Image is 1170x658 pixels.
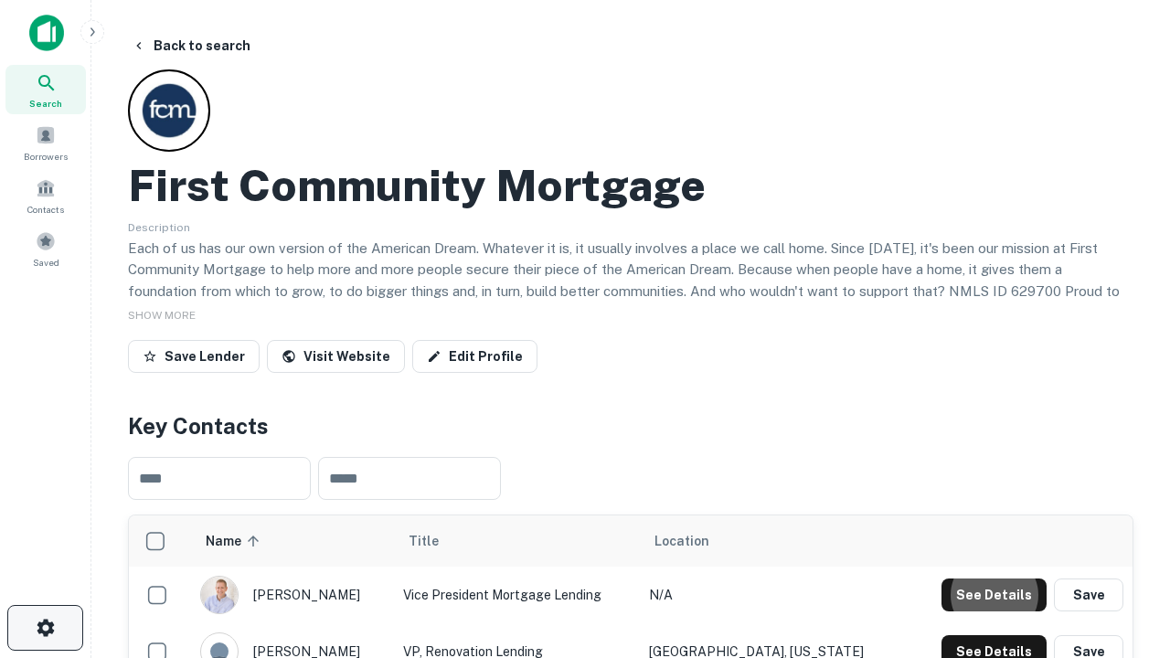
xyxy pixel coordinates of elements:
[201,577,238,613] img: 1520878720083
[394,567,640,623] td: Vice President Mortgage Lending
[124,29,258,62] button: Back to search
[128,409,1133,442] h4: Key Contacts
[24,149,68,164] span: Borrowers
[5,171,86,220] a: Contacts
[394,515,640,567] th: Title
[200,576,385,614] div: [PERSON_NAME]
[409,530,463,552] span: Title
[128,221,190,234] span: Description
[1079,453,1170,541] iframe: Chat Widget
[640,567,905,623] td: N/A
[5,224,86,273] a: Saved
[128,309,196,322] span: SHOW MORE
[1054,578,1123,611] button: Save
[941,578,1047,611] button: See Details
[5,118,86,167] a: Borrowers
[412,340,537,373] a: Edit Profile
[206,530,265,552] span: Name
[128,340,260,373] button: Save Lender
[29,96,62,111] span: Search
[27,202,64,217] span: Contacts
[191,515,394,567] th: Name
[29,15,64,51] img: capitalize-icon.png
[267,340,405,373] a: Visit Website
[33,255,59,270] span: Saved
[654,530,709,552] span: Location
[5,65,86,114] a: Search
[128,159,706,212] h2: First Community Mortgage
[640,515,905,567] th: Location
[128,238,1133,324] p: Each of us has our own version of the American Dream. Whatever it is, it usually involves a place...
